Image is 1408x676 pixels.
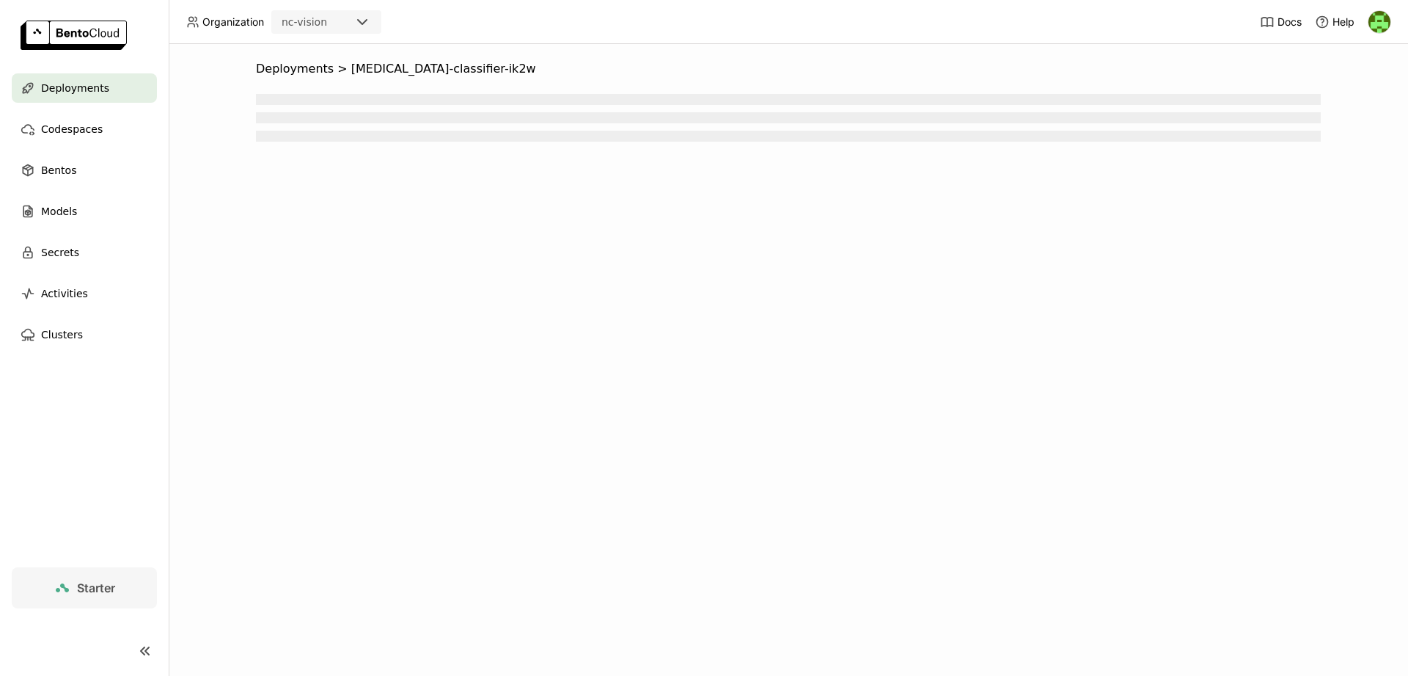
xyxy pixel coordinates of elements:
span: Codespaces [41,120,103,138]
a: Models [12,197,157,226]
span: Models [41,203,77,220]
span: Organization [202,15,264,29]
a: Clusters [12,320,157,349]
nav: Breadcrumbs navigation [256,62,1321,76]
span: Deployments [256,62,334,76]
div: Help [1315,15,1354,29]
a: Activities [12,279,157,308]
img: Senad Redzic [1368,11,1390,33]
span: > [334,62,351,76]
span: Starter [77,581,115,595]
a: Starter [12,567,157,608]
span: Activities [41,285,88,302]
a: Codespaces [12,115,157,144]
a: Docs [1260,15,1302,29]
a: Secrets [12,238,157,267]
span: Bentos [41,161,76,179]
div: nc-vision [282,15,327,29]
span: Secrets [41,244,79,261]
span: Deployments [41,79,109,97]
span: Help [1332,15,1354,29]
span: [MEDICAL_DATA]-classifier-ik2w [351,62,536,76]
a: Deployments [12,73,157,103]
img: logo [21,21,127,50]
a: Bentos [12,156,157,185]
span: Clusters [41,326,83,344]
input: Selected nc-vision. [329,15,330,30]
span: Docs [1277,15,1302,29]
